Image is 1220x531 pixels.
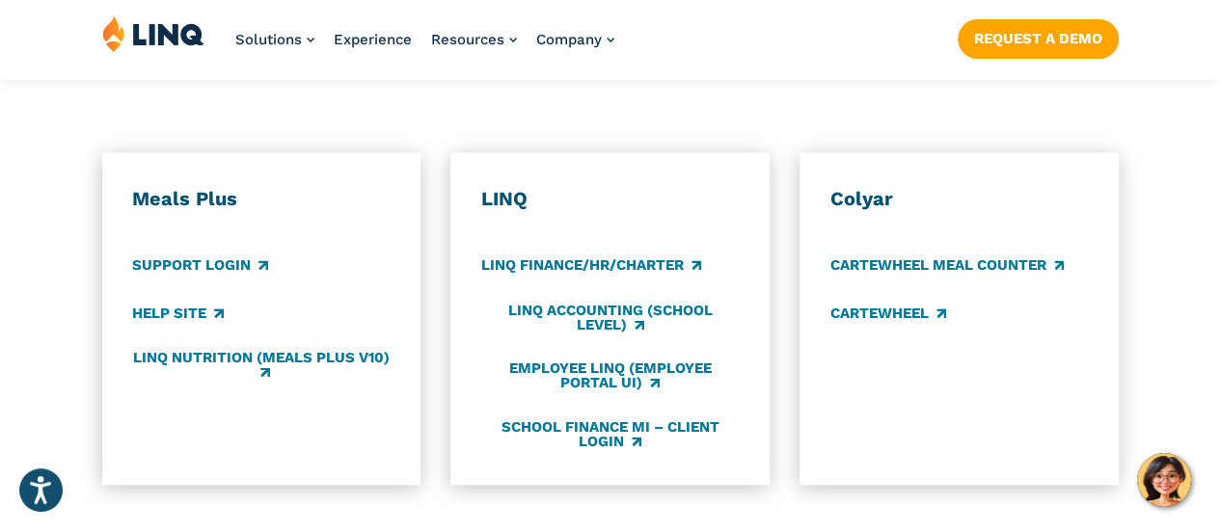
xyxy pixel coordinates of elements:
[536,31,602,48] span: Company
[132,303,224,324] a: Help Site
[481,303,739,334] a: LINQ Accounting (school level)
[431,31,517,48] a: Resources
[132,187,390,212] h3: Meals Plus
[830,303,946,324] a: CARTEWHEEL
[958,19,1119,58] a: Request a Demo
[481,360,739,392] a: Employee LINQ (Employee Portal UI)
[334,31,412,48] a: Experience
[1137,453,1191,507] button: Hello, have a question? Let’s chat.
[481,418,739,450] a: School Finance MI – Client Login
[830,255,1064,277] a: CARTEWHEEL Meal Counter
[235,15,614,79] nav: Primary Navigation
[536,31,614,48] a: Company
[481,187,739,212] h3: LINQ
[958,15,1119,58] nav: Button Navigation
[132,350,390,382] a: LINQ Nutrition (Meals Plus v10)
[102,15,204,52] img: LINQ | K‑12 Software
[132,255,268,277] a: Support Login
[235,31,314,48] a: Solutions
[830,187,1088,212] h3: Colyar
[235,31,302,48] span: Solutions
[431,31,504,48] span: Resources
[481,255,701,277] a: LINQ Finance/HR/Charter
